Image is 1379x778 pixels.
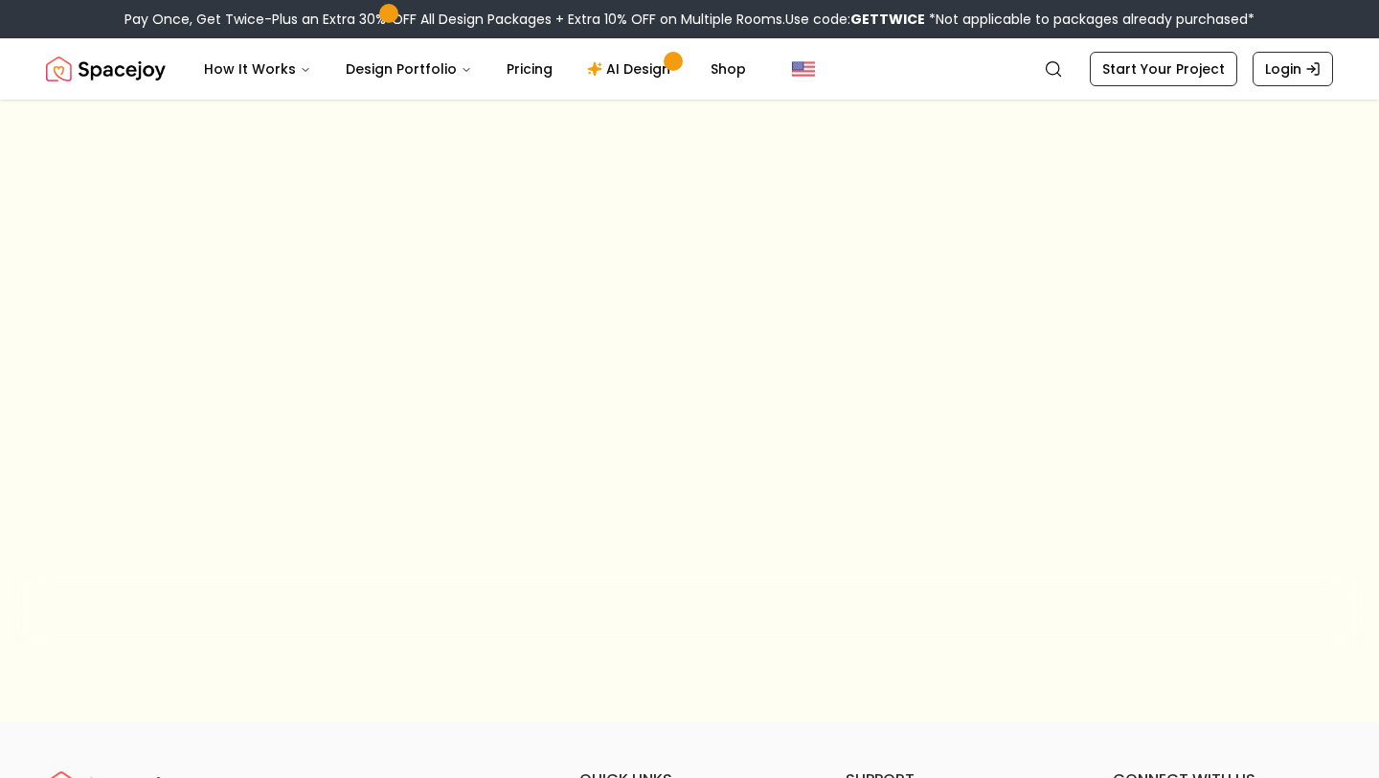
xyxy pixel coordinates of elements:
a: Shop [695,50,761,88]
img: Spacejoy Logo [46,50,166,88]
img: United States [792,57,815,80]
a: Spacejoy [46,50,166,88]
nav: Global [46,38,1333,100]
nav: Main [189,50,761,88]
a: Start Your Project [1090,52,1237,86]
button: Design Portfolio [330,50,487,88]
b: GETTWICE [850,10,925,29]
a: Pricing [491,50,568,88]
div: Pay Once, Get Twice-Plus an Extra 30% OFF All Design Packages + Extra 10% OFF on Multiple Rooms. [124,10,1255,29]
span: Use code: [785,10,925,29]
a: AI Design [572,50,691,88]
button: How It Works [189,50,327,88]
a: Login [1253,52,1333,86]
span: *Not applicable to packages already purchased* [925,10,1255,29]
